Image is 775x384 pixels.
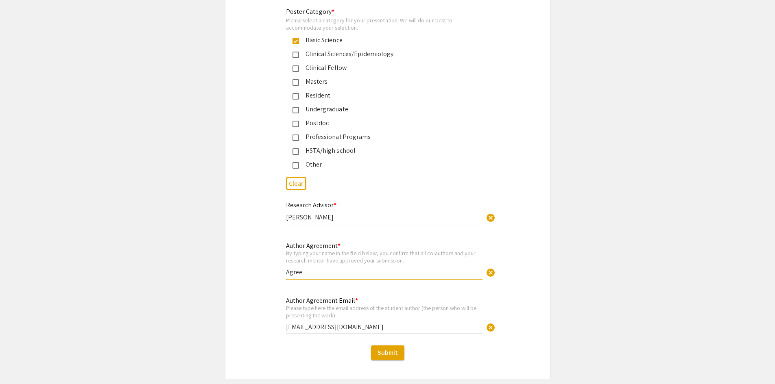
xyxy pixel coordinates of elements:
[299,146,470,156] div: HSTA/high school
[286,177,306,190] button: Clear
[299,63,470,73] div: Clinical Fellow
[299,91,470,100] div: Resident
[486,268,496,278] span: cancel
[486,213,496,223] span: cancel
[299,160,470,169] div: Other
[482,264,499,280] button: Clear
[482,209,499,226] button: Clear
[299,118,470,128] div: Postdoc
[286,296,358,305] mat-label: Author Agreement Email
[286,241,341,250] mat-label: Author Agreement
[286,304,482,319] div: Please type here the email address of the student author (the person who will be presenting the w...
[286,268,482,276] input: Type Here
[378,348,398,357] span: Submit
[299,132,470,142] div: Professional Programs
[299,104,470,114] div: Undergraduate
[371,345,404,360] button: Submit
[286,213,482,221] input: Type Here
[299,35,470,45] div: Basic Science
[482,319,499,335] button: Clear
[286,249,482,264] div: By typing your name in the field below, you confirm that all co-authors and your research mentor ...
[286,201,336,209] mat-label: Research Advisor
[299,49,470,59] div: Clinical Sciences/Epidemiology
[286,323,482,331] input: Type Here
[486,323,496,332] span: cancel
[299,77,470,87] div: Masters
[286,7,335,16] mat-label: Poster Category
[6,347,35,378] iframe: Chat
[286,17,476,31] div: Please select a category for your presentation. We will do our best to accommodate your selection.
